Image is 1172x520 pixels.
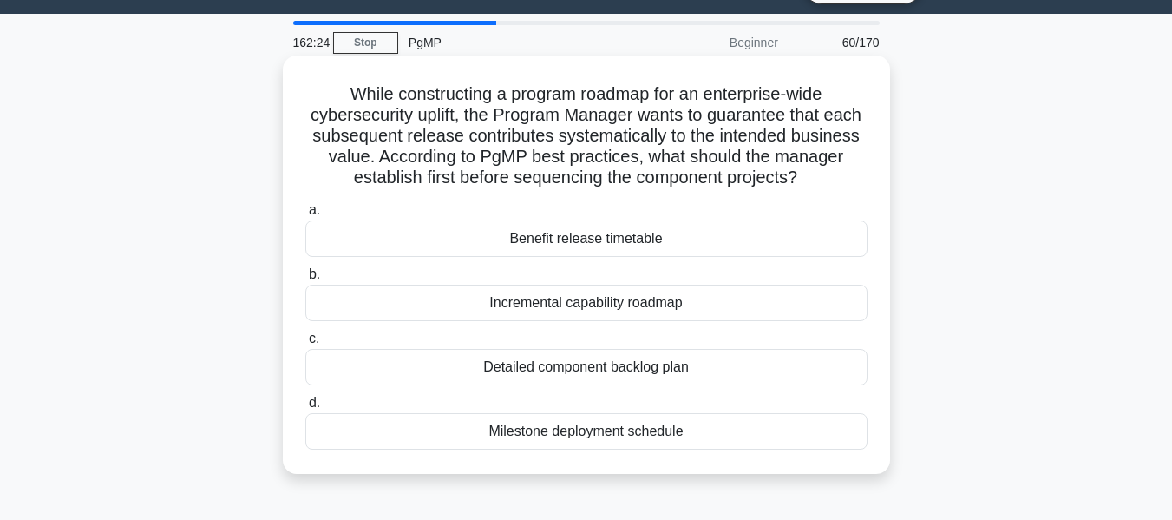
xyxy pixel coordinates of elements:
[305,349,868,385] div: Detailed component backlog plan
[309,202,320,217] span: a.
[305,221,868,257] div: Benefit release timetable
[333,32,398,54] a: Stop
[309,267,320,281] span: b.
[398,25,637,60] div: PgMP
[283,25,333,60] div: 162:24
[309,331,319,346] span: c.
[637,25,789,60] div: Beginner
[304,83,869,189] h5: While constructing a program roadmap for an enterprise-wide cybersecurity uplift, the Program Man...
[305,413,868,450] div: Milestone deployment schedule
[305,285,868,321] div: Incremental capability roadmap
[789,25,890,60] div: 60/170
[309,395,320,410] span: d.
